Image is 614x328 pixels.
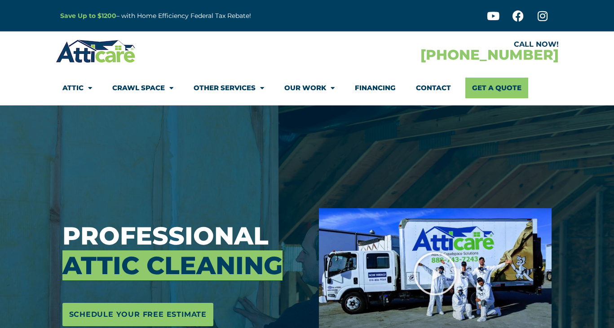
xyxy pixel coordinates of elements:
div: Play Video [413,251,458,296]
a: Financing [355,78,396,98]
span: Schedule Your Free Estimate [69,307,207,322]
a: Save Up to $1200 [60,12,116,20]
a: Our Work [284,78,335,98]
a: Other Services [194,78,264,98]
a: Crawl Space [112,78,173,98]
a: Attic [62,78,92,98]
a: Get A Quote [465,78,528,98]
h3: Professional [62,221,306,280]
nav: Menu [62,78,552,98]
a: Contact [416,78,451,98]
span: Attic Cleaning [62,250,283,280]
div: CALL NOW! [307,41,559,48]
a: Schedule Your Free Estimate [62,303,214,326]
p: – with Home Efficiency Federal Tax Rebate! [60,11,351,21]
